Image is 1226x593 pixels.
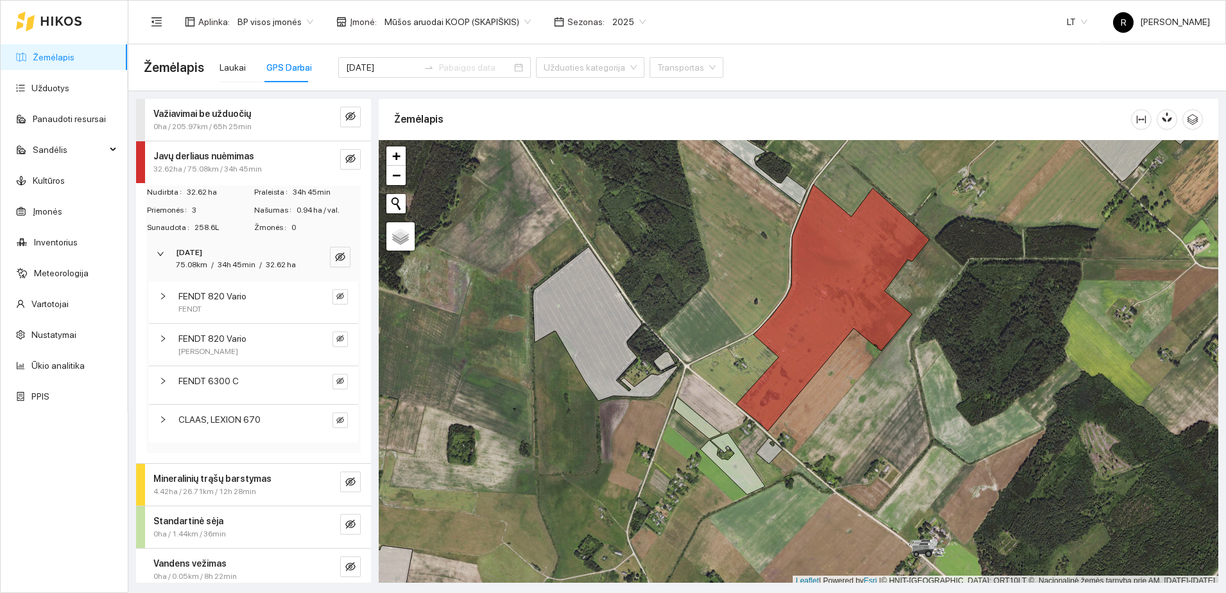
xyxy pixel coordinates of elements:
[218,260,255,269] span: 34h 45min
[153,571,237,583] span: 0ha / 0.05km / 8h 22min
[153,528,226,540] span: 0ha / 1.44km / 36min
[144,9,169,35] button: menu-fold
[153,516,223,526] strong: Standartinė sėja
[146,239,361,279] div: [DATE]75.08km/34h 45min/32.62 haeye-invisible
[384,12,531,31] span: Mūšos aruodai KOOP (SKAPIŠKIS)
[31,83,69,93] a: Užduotys
[266,260,296,269] span: 32.62 ha
[392,167,401,183] span: −
[31,299,69,309] a: Vartotojai
[386,166,406,185] a: Zoom out
[136,506,371,548] div: Standartinė sėja0ha / 1.44km / 36mineye-invisible
[345,562,356,574] span: eye-invisible
[345,477,356,489] span: eye-invisible
[31,391,49,402] a: PPIS
[330,247,350,267] button: eye-invisible
[340,149,361,170] button: eye-invisible
[394,101,1131,137] div: Žemėlapis
[178,374,239,388] span: FENDT 6300 C
[332,374,348,389] button: eye-invisible
[237,12,313,31] span: BP visos įmonės
[340,107,361,127] button: eye-invisible
[266,60,312,75] div: GPS Darbai
[1113,17,1210,27] span: [PERSON_NAME]
[211,260,214,269] span: /
[345,154,356,166] span: eye-invisible
[1067,12,1087,31] span: LT
[386,222,415,251] a: Layers
[192,204,253,217] span: 3
[159,292,167,300] span: right
[293,186,360,199] span: 34h 45min
[346,60,419,75] input: Pradžios data
[336,17,347,27] span: shop
[879,576,881,585] span: |
[178,332,246,346] span: FENDT 820 Vario
[31,360,85,371] a: Ūkio analitika
[335,252,345,264] span: eye-invisible
[254,222,291,234] span: Žmonės
[1131,109,1152,130] button: column-width
[554,17,564,27] span: calendar
[33,206,62,217] a: Įmonės
[336,335,344,344] span: eye-invisible
[198,15,230,29] span: Aplinka :
[159,377,167,385] span: right
[1121,12,1127,33] span: R
[33,52,74,62] a: Žemėlapis
[187,186,253,199] span: 32.62 ha
[176,260,207,269] span: 75.08km
[220,60,246,75] div: Laukai
[194,222,253,234] span: 258.6L
[157,250,164,258] span: right
[254,186,293,199] span: Praleista
[340,472,361,492] button: eye-invisible
[153,151,254,161] strong: Javų derliaus nuėmimas
[33,137,106,163] span: Sandėlis
[147,186,187,199] span: Nudirbta
[34,268,89,278] a: Meteorologija
[149,405,358,443] div: CLAAS, LEXION 670eye-invisible
[34,237,78,247] a: Inventorius
[345,519,356,531] span: eye-invisible
[147,222,194,234] span: Sunaudota
[153,474,272,484] strong: Mineralinių trąšų barstymas
[439,60,512,75] input: Pabaigos data
[178,346,238,358] span: [PERSON_NAME]
[136,464,371,506] div: Mineralinių trąšų barstymas4.42ha / 26.71km / 12h 28mineye-invisible
[159,416,167,423] span: right
[386,194,406,213] button: Initiate a new search
[136,549,371,590] div: Vandens vežimas0ha / 0.05km / 8h 22mineye-invisible
[144,57,204,78] span: Žemėlapis
[612,12,646,31] span: 2025
[864,576,877,585] a: Esri
[424,62,434,73] span: swap-right
[136,141,371,183] div: Javų derliaus nuėmimas32.62ha / 75.08km / 34h 45mineye-invisible
[332,332,348,347] button: eye-invisible
[259,260,262,269] span: /
[386,146,406,166] a: Zoom in
[153,163,262,175] span: 32.62ha / 75.08km / 34h 45min
[297,204,360,217] span: 0.94 ha / val.
[31,330,76,340] a: Nustatymai
[149,324,358,366] div: FENDT 820 Vario[PERSON_NAME]eye-invisible
[153,121,252,133] span: 0ha / 205.97km / 65h 25min
[33,175,65,186] a: Kultūros
[178,412,261,427] span: CLAAS, LEXION 670
[176,248,202,257] strong: [DATE]
[291,222,360,234] span: 0
[567,15,605,29] span: Sezonas :
[424,62,434,73] span: to
[136,99,371,141] div: Važiavimai be užduočių0ha / 205.97km / 65h 25mineye-invisible
[151,16,162,28] span: menu-fold
[153,558,227,569] strong: Vandens vežimas
[1132,114,1151,125] span: column-width
[178,303,202,315] span: FENDT
[147,204,192,217] span: Priemonės
[332,289,348,305] button: eye-invisible
[178,289,246,303] span: FENDT 820 Vario
[159,335,167,342] span: right
[149,281,358,323] div: FENDT 820 VarioFENDTeye-invisible
[153,486,256,498] span: 4.42ha / 26.71km / 12h 28min
[392,148,401,164] span: +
